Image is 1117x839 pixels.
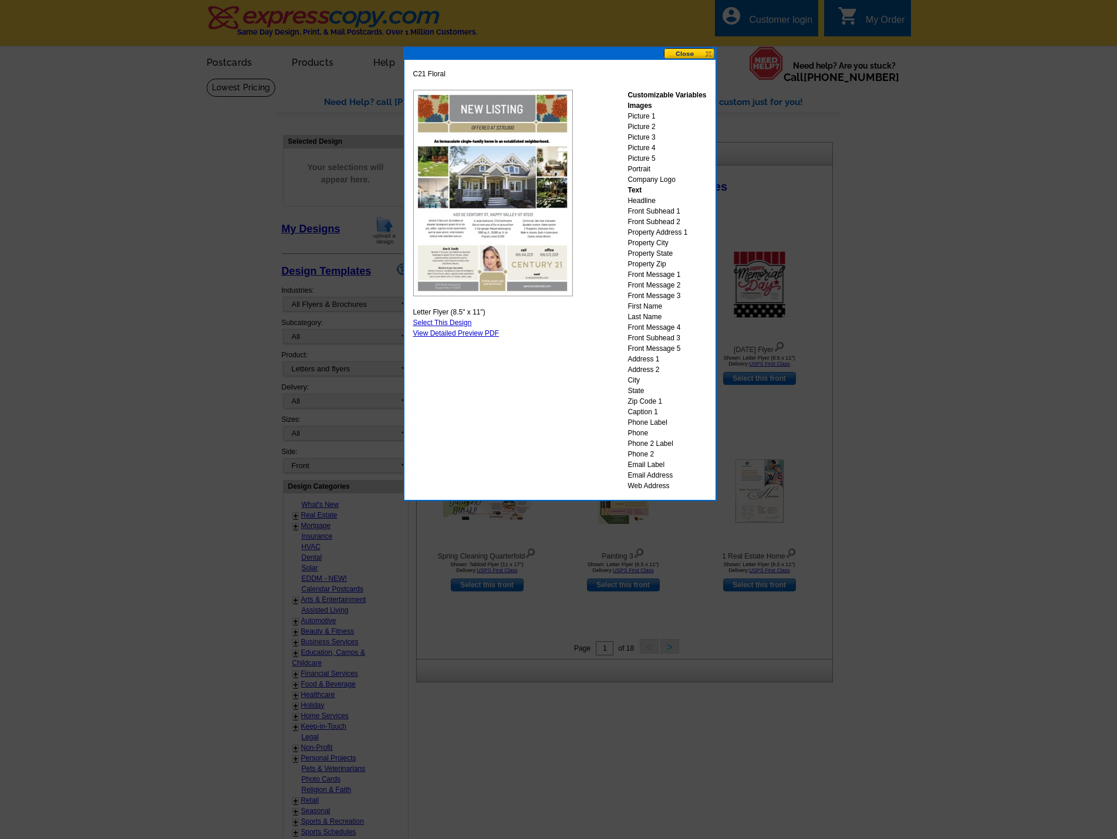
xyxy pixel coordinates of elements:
[413,69,446,79] span: C21 Floral
[882,566,1117,839] iframe: LiveChat chat widget
[627,90,706,491] div: Picture 1 Picture 2 Picture 3 Picture 4 Picture 5 Portrait Company Logo Headline Front Subhead 1 ...
[413,307,485,317] span: Letter Flyer (8.5" x 11")
[413,90,573,296] img: C21FLFfloral_SAMPLE.jpg
[413,319,472,327] a: Select This Design
[627,186,642,194] strong: Text
[627,91,706,99] strong: Customizable Variables
[413,329,500,337] a: View Detailed Preview PDF
[627,102,652,110] strong: Images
